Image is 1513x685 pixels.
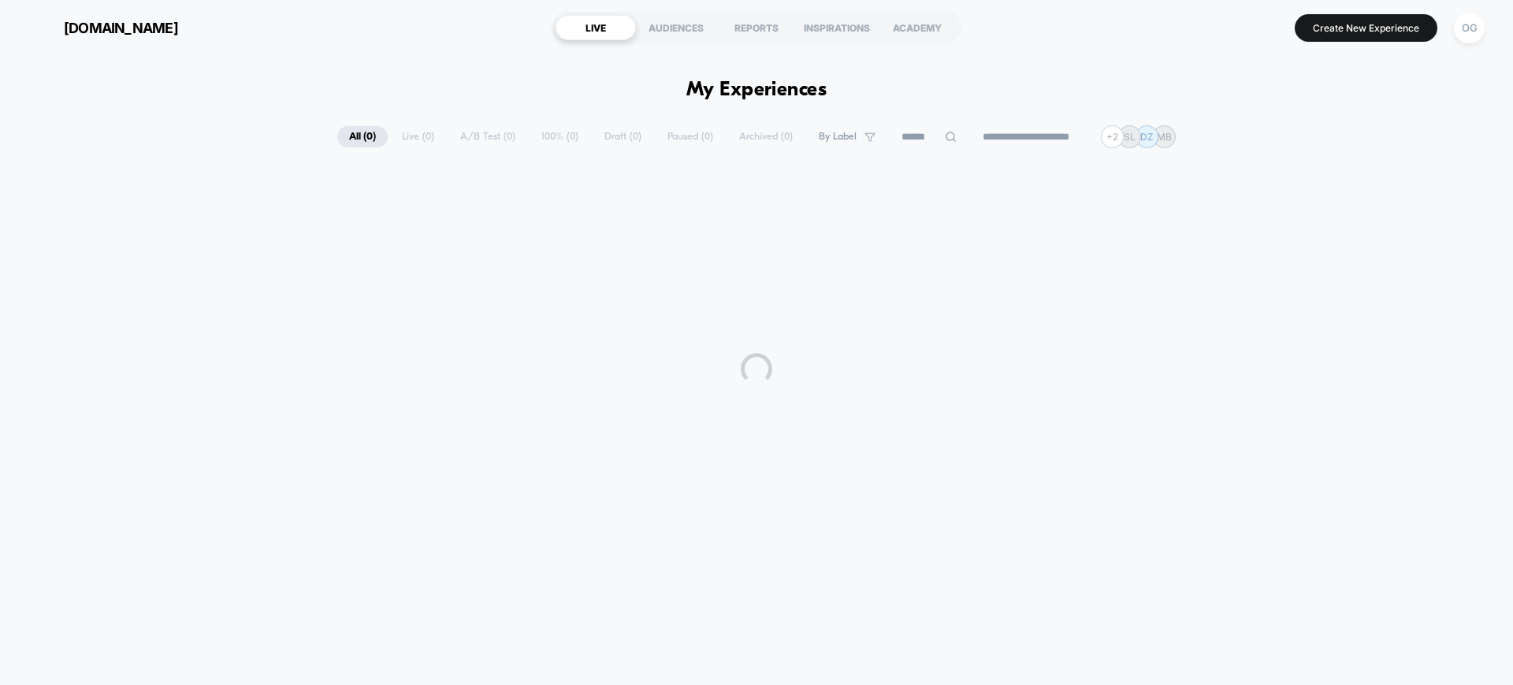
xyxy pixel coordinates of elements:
button: OG [1449,12,1489,44]
span: All ( 0 ) [337,126,388,147]
button: Create New Experience [1295,14,1437,42]
div: ACADEMY [877,15,957,40]
h1: My Experiences [686,79,827,102]
div: + 2 [1101,125,1124,148]
div: INSPIRATIONS [797,15,877,40]
button: [DOMAIN_NAME] [24,15,183,40]
span: [DOMAIN_NAME] [64,20,178,36]
p: DZ [1140,131,1154,143]
span: By Label [819,131,857,143]
div: OG [1454,13,1485,43]
div: AUDIENCES [636,15,716,40]
p: MB [1157,131,1172,143]
div: REPORTS [716,15,797,40]
p: SL [1124,131,1136,143]
div: LIVE [556,15,636,40]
